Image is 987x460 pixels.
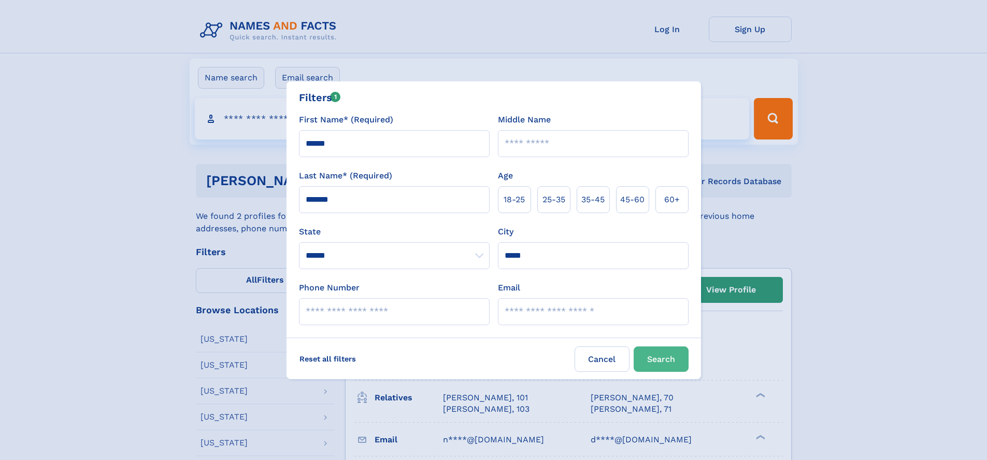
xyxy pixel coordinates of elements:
label: Reset all filters [293,346,363,371]
label: Middle Name [498,114,551,126]
span: 60+ [664,193,680,206]
label: Email [498,282,520,294]
label: Phone Number [299,282,360,294]
span: 25‑35 [542,193,565,206]
button: Search [634,346,689,372]
label: City [498,226,513,238]
span: 18‑25 [504,193,525,206]
label: Age [498,170,513,182]
span: 45‑60 [620,193,645,206]
label: Cancel [575,346,630,372]
label: State [299,226,490,238]
span: 35‑45 [581,193,605,206]
label: Last Name* (Required) [299,170,392,182]
div: Filters [299,90,341,105]
label: First Name* (Required) [299,114,393,126]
